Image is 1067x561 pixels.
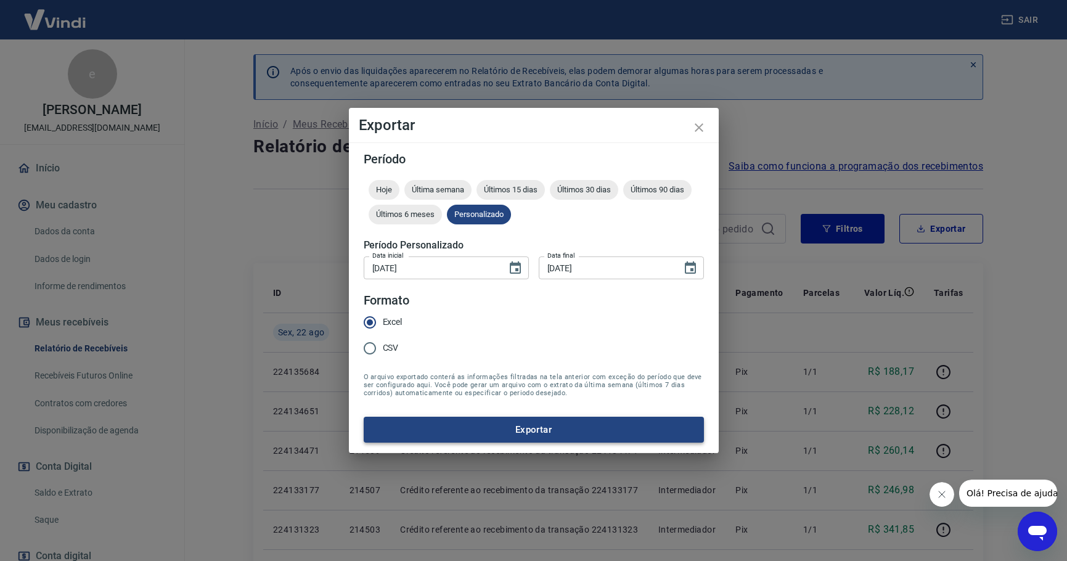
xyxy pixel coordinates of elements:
span: Excel [383,316,403,329]
input: DD/MM/YYYY [539,256,673,279]
button: Choose date, selected date is 22 de ago de 2025 [678,256,703,280]
span: Olá! Precisa de ajuda? [7,9,104,18]
span: Últimos 15 dias [476,185,545,194]
label: Data final [547,251,575,260]
button: Exportar [364,417,704,443]
h5: Período [364,153,704,165]
legend: Formato [364,292,410,309]
div: Personalizado [447,205,511,224]
span: CSV [383,342,399,354]
iframe: Fechar mensagem [930,482,954,507]
div: Últimos 6 meses [369,205,442,224]
span: Personalizado [447,210,511,219]
iframe: Mensagem da empresa [959,480,1057,507]
div: Últimos 30 dias [550,180,618,200]
label: Data inicial [372,251,404,260]
div: Última semana [404,180,472,200]
span: Hoje [369,185,399,194]
div: Últimos 15 dias [476,180,545,200]
span: Últimos 30 dias [550,185,618,194]
span: Última semana [404,185,472,194]
input: DD/MM/YYYY [364,256,498,279]
div: Últimos 90 dias [623,180,692,200]
h5: Período Personalizado [364,239,704,252]
span: Últimos 90 dias [623,185,692,194]
button: close [684,113,714,142]
iframe: Botão para abrir a janela de mensagens [1018,512,1057,551]
h4: Exportar [359,118,709,133]
span: O arquivo exportado conterá as informações filtradas na tela anterior com exceção do período que ... [364,373,704,397]
div: Hoje [369,180,399,200]
span: Últimos 6 meses [369,210,442,219]
button: Choose date, selected date is 22 de ago de 2025 [503,256,528,280]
